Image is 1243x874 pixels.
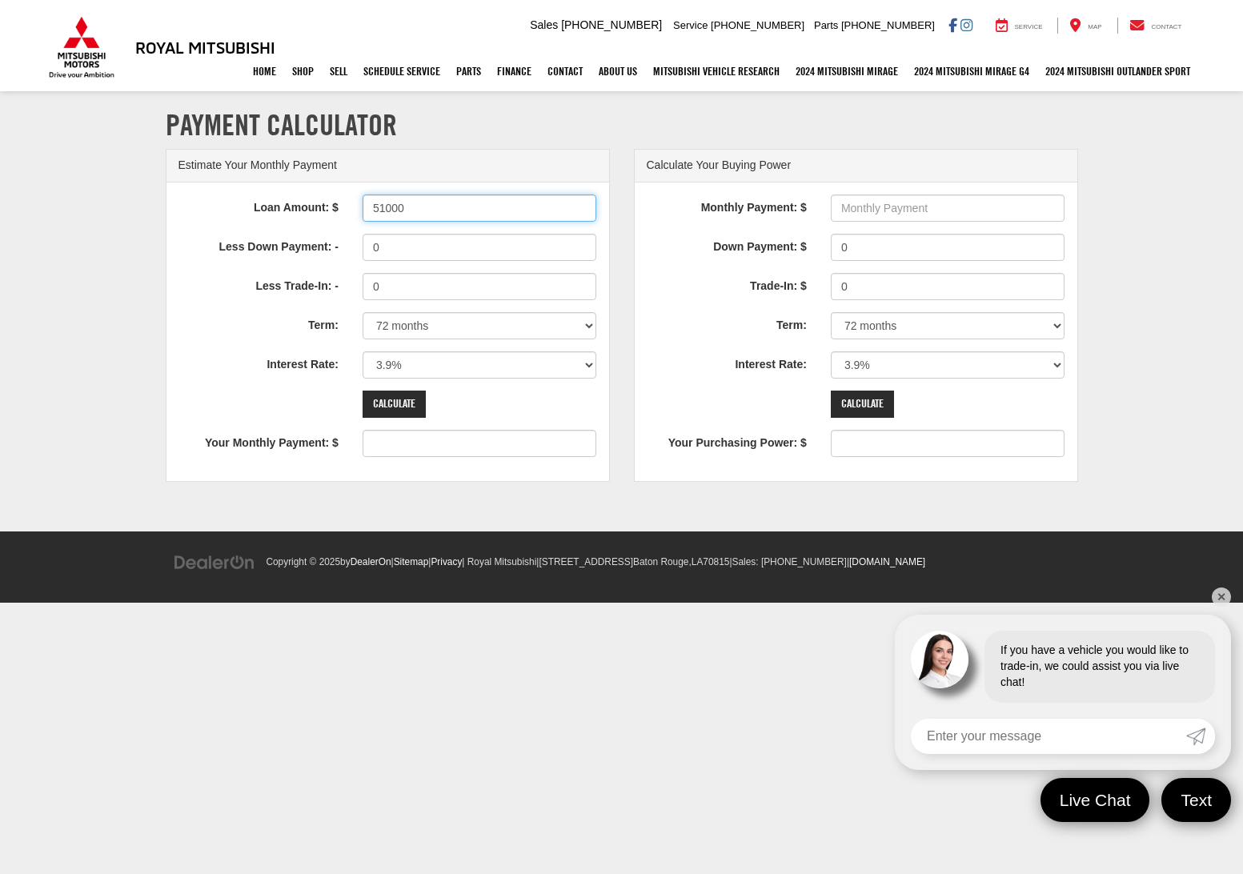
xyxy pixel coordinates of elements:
label: Term: [635,312,819,334]
span: | Royal Mitsubishi [462,556,536,567]
label: Less Down Payment: - [166,234,351,255]
span: Service [673,19,708,31]
img: Agent profile photo [911,631,968,688]
label: Interest Rate: [166,351,351,373]
div: Calculate Your Buying Power [635,150,1077,182]
span: [PHONE_NUMBER] [841,19,935,31]
div: If you have a vehicle you would like to trade-in, we could assist you via live chat! [984,631,1215,703]
a: Text [1161,778,1231,822]
a: Mitsubishi Vehicle Research [645,51,788,91]
label: Your Monthly Payment: $ [166,430,351,451]
label: Trade-In: $ [635,273,819,295]
a: Shop [284,51,322,91]
a: Schedule Service: Opens in a new tab [355,51,448,91]
span: by [340,556,391,567]
span: | [536,556,729,567]
a: 2024 Mitsubishi Mirage [788,51,906,91]
a: Contact [539,51,591,91]
a: Service [984,18,1055,34]
input: Calculate [831,391,894,418]
label: Loan Amount: $ [166,194,351,216]
span: [PHONE_NUMBER] [761,556,847,567]
a: Sitemap [394,556,429,567]
input: Monthly Payment [831,194,1065,222]
a: DealerOn Home Page [351,556,391,567]
a: About Us [591,51,645,91]
a: Parts: Opens in a new tab [448,51,489,91]
span: Service [1015,23,1043,30]
a: Finance [489,51,539,91]
label: Interest Rate: [635,351,819,373]
span: Sales [530,18,558,31]
a: Live Chat [1041,778,1150,822]
a: [DOMAIN_NAME] [849,556,925,567]
span: [STREET_ADDRESS] [539,556,633,567]
input: Calculate [363,391,426,418]
span: | [391,556,429,567]
a: Submit [1186,719,1215,754]
span: Live Chat [1052,789,1139,811]
a: Contact [1117,18,1194,34]
img: b=99784818 [1,610,2,611]
h3: Royal Mitsubishi [135,38,275,56]
span: | [729,556,847,567]
label: Less Trade-In: - [166,273,351,295]
a: 2024 Mitsubishi Outlander SPORT [1037,51,1198,91]
span: [PHONE_NUMBER] [711,19,804,31]
span: Sales: [732,556,759,567]
a: DealerOn [174,555,255,567]
span: | [428,556,462,567]
label: Down Payment: $ [635,234,819,255]
span: Baton Rouge, [633,556,692,567]
label: Monthly Payment: $ [635,194,819,216]
a: Home [245,51,284,91]
span: [PHONE_NUMBER] [561,18,662,31]
input: Loan Amount [363,194,597,222]
span: 70815 [703,556,729,567]
span: | [847,556,925,567]
input: Down Payment [831,234,1065,261]
span: Map [1088,23,1101,30]
span: Text [1173,789,1220,811]
img: DealerOn [174,554,255,571]
a: Map [1057,18,1113,34]
div: Estimate Your Monthly Payment [166,150,609,182]
label: Your Purchasing Power: $ [635,430,819,451]
a: Instagram: Click to visit our Instagram page [960,18,972,31]
span: Contact [1151,23,1181,30]
span: LA [692,556,704,567]
input: Enter your message [911,719,1186,754]
h1: Payment Calculator [166,109,1078,141]
img: Mitsubishi [46,16,118,78]
span: Copyright © 2025 [266,556,340,567]
a: Facebook: Click to visit our Facebook page [948,18,957,31]
span: Parts [814,19,838,31]
label: Term: [166,312,351,334]
a: Privacy [431,556,462,567]
a: Sell [322,51,355,91]
a: 2024 Mitsubishi Mirage G4 [906,51,1037,91]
